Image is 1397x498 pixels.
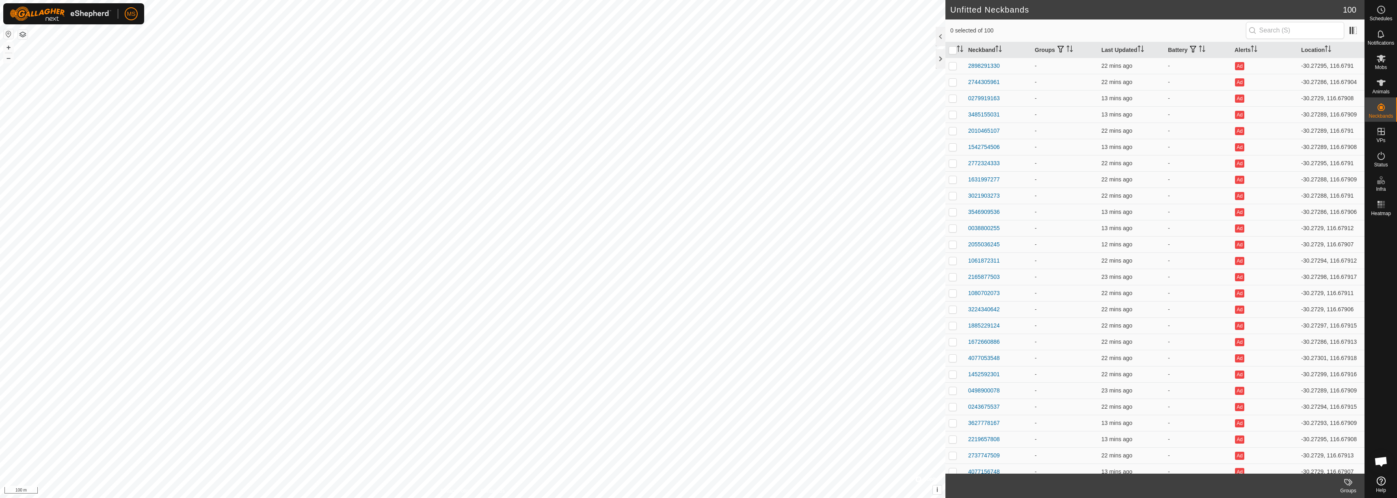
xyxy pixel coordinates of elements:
div: 3485155031 [968,110,1000,119]
td: - [1165,431,1231,447]
td: - [1165,236,1231,252]
button: Ad [1235,192,1244,200]
td: - [1165,366,1231,382]
td: -30.27294, 116.67915 [1298,399,1365,415]
td: -30.27301, 116.67918 [1298,350,1365,366]
button: Ad [1235,306,1244,314]
div: 2772324333 [968,159,1000,168]
input: Search (S) [1246,22,1344,39]
td: -30.27288, 116.67909 [1298,171,1365,188]
td: - [1165,285,1231,301]
button: Ad [1235,387,1244,395]
td: - [1165,74,1231,90]
th: Location [1298,42,1365,58]
td: -30.2729, 116.67906 [1298,301,1365,317]
td: -30.2729, 116.67911 [1298,285,1365,301]
span: Notifications [1368,41,1394,45]
span: 24 Sept 2025, 1:05 pm [1101,452,1132,459]
div: 4077053548 [968,354,1000,362]
button: Ad [1235,111,1244,119]
span: Help [1376,488,1386,493]
span: 24 Sept 2025, 1:14 pm [1101,436,1132,442]
div: 1061872311 [968,257,1000,265]
span: 24 Sept 2025, 1:05 pm [1101,176,1132,183]
td: -30.27295, 116.6791 [1298,155,1365,171]
div: Open chat [1369,449,1393,474]
button: Ad [1235,468,1244,476]
td: - [1032,269,1098,285]
button: Ad [1235,452,1244,460]
div: 0498900078 [968,386,1000,395]
td: -30.27294, 116.67912 [1298,252,1365,269]
div: 2219657808 [968,435,1000,444]
th: Battery [1165,42,1231,58]
td: -30.27286, 116.67913 [1298,334,1365,350]
button: Ad [1235,403,1244,411]
a: Contact Us [481,487,505,495]
div: 2898291330 [968,62,1000,70]
span: 24 Sept 2025, 1:15 pm [1101,420,1132,426]
div: 0279919163 [968,94,1000,103]
span: 24 Sept 2025, 1:05 pm [1101,306,1132,313]
td: -30.27299, 116.67916 [1298,366,1365,382]
td: - [1032,155,1098,171]
td: - [1032,220,1098,236]
div: 2737747509 [968,451,1000,460]
span: 24 Sept 2025, 1:04 pm [1101,274,1132,280]
button: Reset Map [4,29,13,39]
p-sorticon: Activate to sort [1325,47,1331,53]
p-sorticon: Activate to sort [1066,47,1073,53]
p-sorticon: Activate to sort [1251,47,1257,53]
td: -30.2729, 116.67907 [1298,236,1365,252]
button: Ad [1235,127,1244,135]
button: Ad [1235,95,1244,103]
th: Groups [1032,42,1098,58]
button: Ad [1235,289,1244,298]
td: - [1165,252,1231,269]
th: Alerts [1231,42,1298,58]
td: -30.27295, 116.67908 [1298,431,1365,447]
td: - [1032,188,1098,204]
td: -30.27286, 116.67904 [1298,74,1365,90]
span: 24 Sept 2025, 1:06 pm [1101,63,1132,69]
span: VPs [1376,138,1385,143]
span: Heatmap [1371,211,1391,216]
td: - [1165,382,1231,399]
span: 24 Sept 2025, 1:14 pm [1101,95,1132,101]
div: 1631997277 [968,175,1000,184]
td: - [1165,171,1231,188]
div: 1080702073 [968,289,1000,298]
span: i [936,486,938,493]
td: - [1165,447,1231,464]
td: - [1032,464,1098,480]
span: 24 Sept 2025, 1:05 pm [1101,322,1132,329]
div: Groups [1332,487,1365,494]
td: -30.2729, 116.67913 [1298,447,1365,464]
span: 24 Sept 2025, 1:05 pm [1101,79,1132,85]
td: - [1032,382,1098,399]
div: 3546909536 [968,208,1000,216]
button: Ad [1235,241,1244,249]
td: -30.27293, 116.67909 [1298,415,1365,431]
span: Infra [1376,187,1386,192]
span: 24 Sept 2025, 1:05 pm [1101,192,1132,199]
button: – [4,53,13,63]
span: Schedules [1369,16,1392,21]
p-sorticon: Activate to sort [1199,47,1205,53]
td: - [1032,171,1098,188]
td: - [1165,123,1231,139]
span: 24 Sept 2025, 1:05 pm [1101,355,1132,361]
span: 24 Sept 2025, 1:14 pm [1101,225,1132,231]
td: - [1165,90,1231,106]
td: -30.27298, 116.67917 [1298,269,1365,285]
td: - [1165,415,1231,431]
span: 24 Sept 2025, 1:14 pm [1101,209,1132,215]
td: - [1165,464,1231,480]
td: - [1165,269,1231,285]
th: Last Updated [1098,42,1165,58]
td: - [1032,399,1098,415]
div: 1452592301 [968,370,1000,379]
img: Gallagher Logo [10,6,111,21]
td: - [1032,301,1098,317]
td: - [1165,106,1231,123]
